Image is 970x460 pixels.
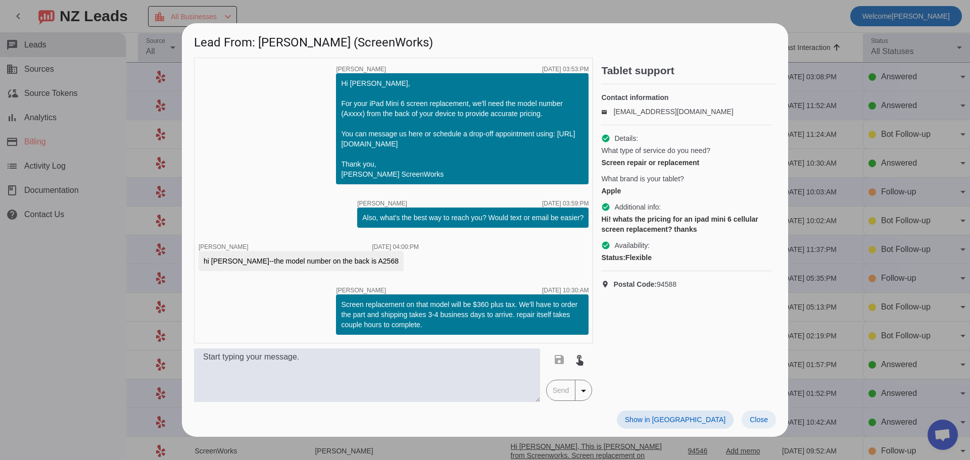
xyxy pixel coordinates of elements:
div: [DATE] 03:53:PM [542,66,589,72]
span: [PERSON_NAME] [336,66,386,72]
span: What brand is your tablet? [601,174,684,184]
span: [PERSON_NAME] [336,287,386,293]
strong: Postal Code: [613,280,657,288]
span: What type of service do you need? [601,145,710,156]
mat-icon: email [601,109,613,114]
div: Hi! whats the pricing for an ipad mini 6 cellular screen replacement? thanks [601,214,772,234]
div: [DATE] 04:00:PM [372,244,418,250]
span: Show in [GEOGRAPHIC_DATA] [625,416,725,424]
div: Screen repair or replacement [601,158,772,168]
h4: Contact information [601,92,772,103]
mat-icon: arrow_drop_down [577,385,590,397]
span: Additional info: [614,202,661,212]
span: Availability: [614,240,650,250]
div: [DATE] 10:30:AM [542,287,589,293]
span: [PERSON_NAME] [199,243,249,250]
div: Screen replacement on that model will be $360 plus tax. We'll have to order the part and shipping... [341,299,584,330]
div: Hi [PERSON_NAME], For your iPad Mini 6 screen replacement, we'll need the model number (Axxxx) fr... [341,78,584,179]
mat-icon: check_circle [601,134,610,143]
span: [PERSON_NAME] [357,200,407,207]
button: Show in [GEOGRAPHIC_DATA] [617,411,734,429]
a: [EMAIL_ADDRESS][DOMAIN_NAME] [613,108,733,116]
button: Close [742,411,776,429]
div: Also, what's the best way to reach you? Would text or email be easier?​ [362,213,584,223]
mat-icon: check_circle [601,202,610,212]
mat-icon: location_on [601,280,613,288]
div: [DATE] 03:59:PM [542,200,589,207]
div: Apple [601,186,772,196]
span: 94588 [613,279,676,289]
div: Flexible [601,252,772,263]
div: hi [PERSON_NAME]--the model number on the back is A2568 [204,256,399,266]
h1: Lead From: [PERSON_NAME] (ScreenWorks) [182,23,788,57]
mat-icon: touch_app [573,353,586,366]
mat-icon: check_circle [601,241,610,250]
span: Close [750,416,768,424]
strong: Status: [601,253,625,262]
span: Details: [614,133,638,143]
h2: Tablet support [601,66,776,76]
